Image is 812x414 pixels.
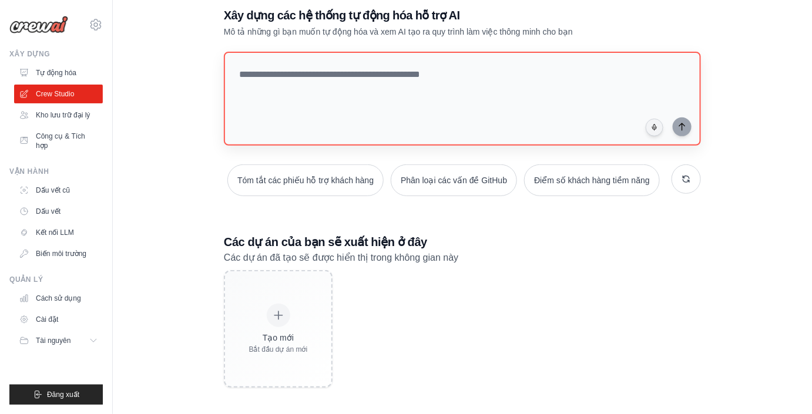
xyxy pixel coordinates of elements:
font: Kết nối LLM [36,228,74,237]
a: Kho lưu trữ đại lý [14,106,103,124]
a: Biến môi trường [14,244,103,263]
a: Kết nối LLM [14,223,103,242]
font: Quản lý [9,275,43,284]
font: Đăng xuất [47,391,79,399]
font: Xây dựng các hệ thống tự động hóa hỗ trợ AI [224,9,460,22]
button: Tài nguyên [14,331,103,350]
font: Kho lưu trữ đại lý [36,111,90,119]
img: Biểu trưng [9,16,68,33]
font: Biến môi trường [36,250,86,258]
font: Dấu vết [36,207,61,216]
a: Dấu vết [14,202,103,221]
button: Nhấp để nói ý tưởng tự động hóa của bạn [646,119,663,136]
button: Đăng xuất [9,385,103,405]
font: Các dự án của bạn sẽ xuất hiện ở đây [224,235,427,248]
button: Điểm số khách hàng tiềm năng [524,164,660,196]
font: Tóm tắt các phiếu hỗ trợ khách hàng [237,176,374,185]
a: Cách sử dụng [14,289,103,308]
font: Tạo mới [263,333,294,342]
font: Cài đặt [36,315,58,324]
button: Phân loại các vấn đề GitHub [391,164,517,196]
a: Cài đặt [14,310,103,329]
font: Crew Studio [36,90,74,98]
font: Mô tả những gì bạn muốn tự động hóa và xem AI tạo ra quy trình làm việc thông minh cho bạn [224,27,573,36]
a: Crew Studio [14,85,103,103]
font: Bắt đầu dự án mới [249,345,308,354]
font: Công cụ & Tích hợp [36,132,85,150]
font: Điểm số khách hàng tiềm năng [534,176,650,185]
button: Tóm tắt các phiếu hỗ trợ khách hàng [227,164,384,196]
font: Vận hành [9,167,49,176]
font: Tự động hóa [36,69,76,77]
font: Cách sử dụng [36,294,81,302]
font: Các dự án đã tạo sẽ được hiển thị trong không gian này [224,253,458,262]
a: Tự động hóa [14,63,103,82]
font: Phân loại các vấn đề GitHub [401,176,507,185]
button: Nhận đề xuất mới [672,164,701,194]
a: Công cụ & Tích hợp [14,127,103,155]
font: Xây dựng [9,50,50,58]
a: Dấu vết cũ [14,181,103,200]
font: Dấu vết cũ [36,186,70,194]
font: Tài nguyên [36,336,71,345]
